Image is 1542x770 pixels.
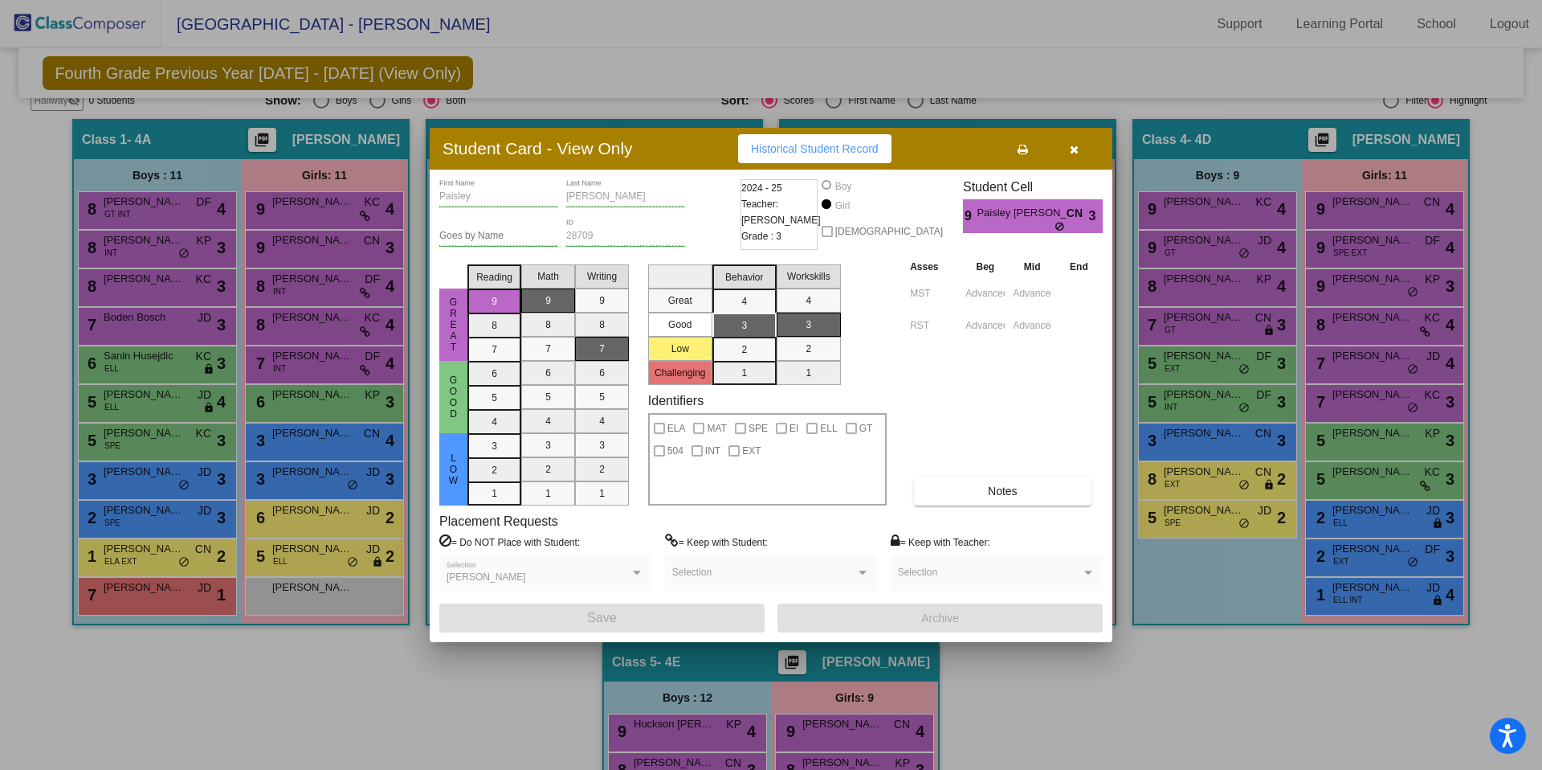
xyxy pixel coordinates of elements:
span: Low [447,453,461,486]
h3: Student Card - View Only [443,138,633,158]
span: EI [789,419,798,438]
span: Grade : 3 [741,228,781,244]
span: CN [1067,205,1089,222]
input: goes by name [439,231,558,242]
button: Historical Student Record [738,134,891,163]
span: [DEMOGRAPHIC_DATA] [835,222,943,241]
span: Teacher: [PERSON_NAME] [741,196,821,228]
button: Save [439,604,765,633]
input: assessment [910,281,957,305]
span: ELL [820,419,837,438]
label: Identifiers [648,393,704,408]
th: End [1055,258,1103,276]
button: Archive [777,604,1103,633]
th: Mid [1009,258,1055,276]
span: INT [705,441,720,461]
span: EXT [742,441,761,461]
th: Asses [906,258,961,276]
span: Great [447,297,461,353]
span: GT [859,419,873,438]
span: 504 [667,441,683,461]
input: Enter ID [566,231,685,242]
th: Beg [961,258,1009,276]
div: Girl [834,199,851,213]
label: = Keep with Student: [665,534,768,550]
input: assessment [910,313,957,338]
label: Placement Requests [439,514,558,529]
span: ELA [667,419,686,438]
span: Save [587,611,616,625]
button: Notes [914,477,1091,506]
span: MAT [707,419,726,438]
label: = Do NOT Place with Student: [439,534,580,550]
div: Boy [834,179,852,194]
span: Good [447,375,461,420]
span: 9 [963,207,977,226]
span: SPE [749,419,768,438]
span: 3 [1089,207,1103,226]
span: Paisley [PERSON_NAME] [977,205,1066,222]
label: = Keep with Teacher: [891,534,990,550]
span: Archive [921,612,959,625]
span: Notes [988,485,1018,498]
span: 2024 - 25 [741,180,782,196]
span: [PERSON_NAME] [447,571,526,583]
span: Historical Student Record [751,142,879,155]
h3: Student Cell [963,179,1103,195]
